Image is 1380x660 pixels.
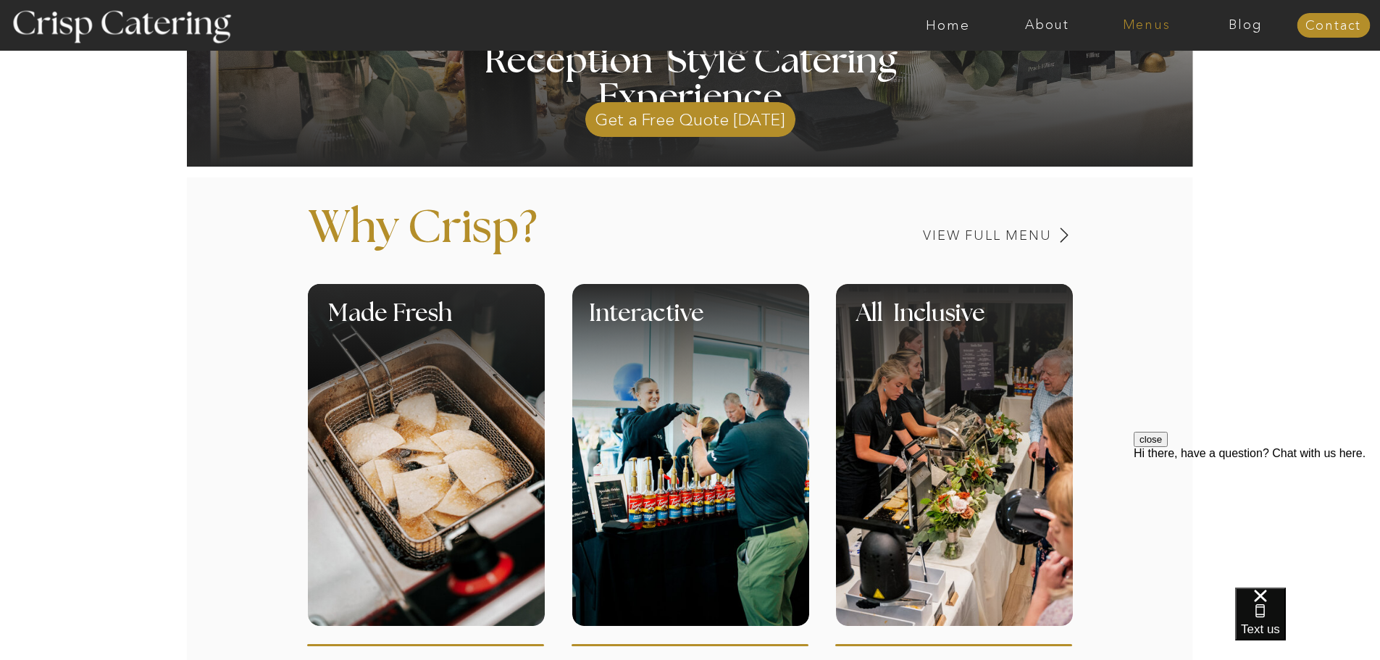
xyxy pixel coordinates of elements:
[1196,18,1295,33] a: Blog
[1235,588,1380,660] iframe: podium webchat widget bubble
[898,18,998,33] a: Home
[589,302,899,345] h1: Interactive
[1297,19,1370,33] a: Contact
[998,18,1097,33] a: About
[856,302,1116,345] h1: All Inclusive
[1097,18,1196,33] a: Menus
[400,7,982,116] h1: You Deserve [US_STATE] s 1 Reception Style Catering Experience
[308,206,698,272] p: Why Crisp?
[1134,432,1380,606] iframe: podium webchat widget prompt
[585,95,795,137] a: Get a Free Quote [DATE]
[328,302,595,345] h1: Made Fresh
[822,229,1052,243] a: View Full Menu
